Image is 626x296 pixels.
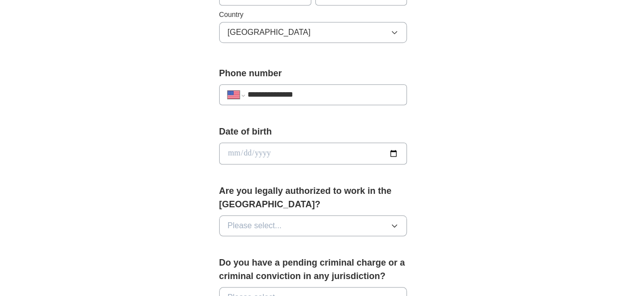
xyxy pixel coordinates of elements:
[219,9,407,20] label: Country
[219,125,407,139] label: Date of birth
[228,220,282,232] span: Please select...
[219,184,407,211] label: Are you legally authorized to work in the [GEOGRAPHIC_DATA]?
[219,67,407,80] label: Phone number
[219,256,407,283] label: Do you have a pending criminal charge or a criminal conviction in any jurisdiction?
[219,22,407,43] button: [GEOGRAPHIC_DATA]
[219,215,407,236] button: Please select...
[228,26,311,38] span: [GEOGRAPHIC_DATA]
